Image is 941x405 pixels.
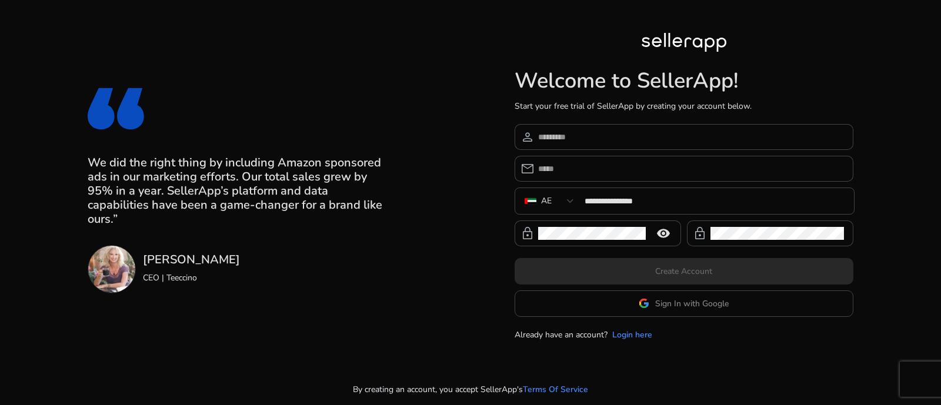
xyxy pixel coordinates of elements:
p: Start your free trial of SellerApp by creating your account below. [515,100,853,112]
span: lock [520,226,535,240]
span: email [520,162,535,176]
span: lock [693,226,707,240]
mat-icon: remove_red_eye [649,226,678,240]
div: AE [541,195,552,207]
p: Already have an account? [515,329,608,341]
p: CEO | Teeccino [143,272,240,284]
a: Login here [612,329,652,341]
span: person [520,130,535,144]
h1: Welcome to SellerApp! [515,68,853,93]
a: Terms Of Service [523,383,588,396]
h3: We did the right thing by including Amazon sponsored ads in our marketing efforts. Our total sale... [88,156,389,226]
h3: [PERSON_NAME] [143,253,240,267]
